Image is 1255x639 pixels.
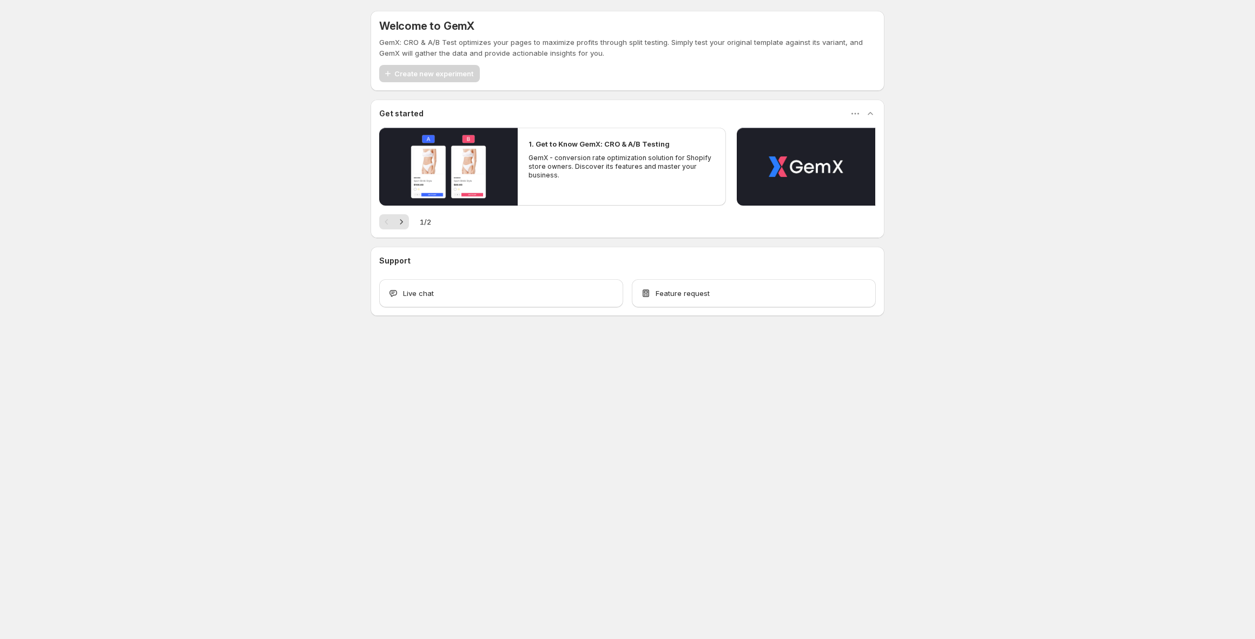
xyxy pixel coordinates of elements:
span: 1 / 2 [420,216,431,227]
h3: Support [379,255,411,266]
span: Feature request [656,288,710,299]
button: Play video [737,128,875,206]
span: Live chat [403,288,434,299]
h3: Get started [379,108,424,119]
button: Play video [379,128,518,206]
h5: Welcome to GemX [379,19,474,32]
button: Next [394,214,409,229]
h2: 1. Get to Know GemX: CRO & A/B Testing [529,139,670,149]
p: GemX: CRO & A/B Test optimizes your pages to maximize profits through split testing. Simply test ... [379,37,876,58]
nav: Pagination [379,214,409,229]
p: GemX - conversion rate optimization solution for Shopify store owners. Discover its features and ... [529,154,715,180]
